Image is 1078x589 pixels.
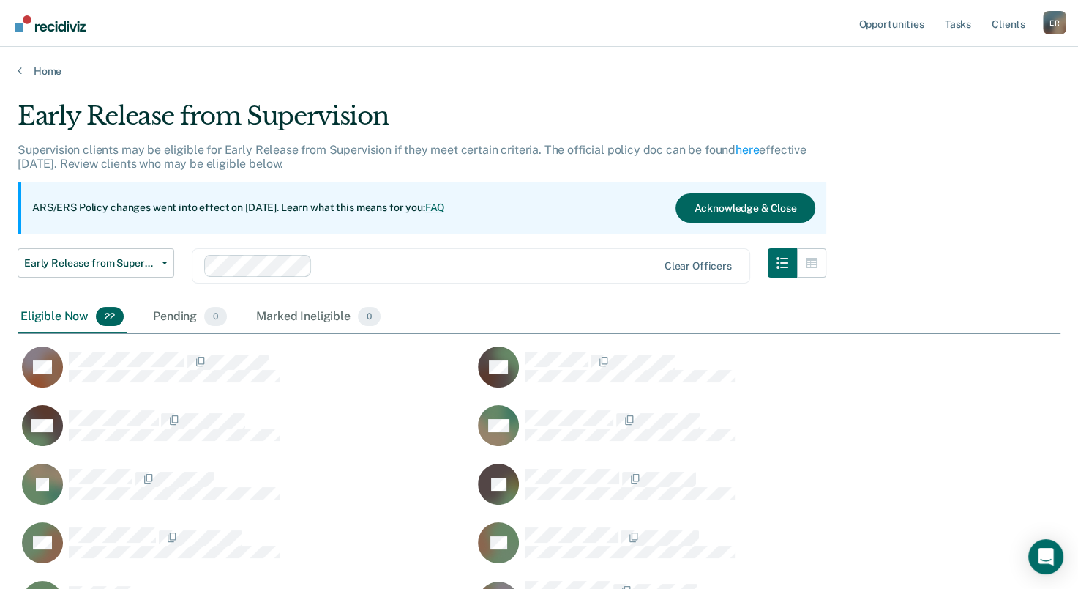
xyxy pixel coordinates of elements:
span: 0 [204,307,227,326]
button: Profile dropdown button [1043,11,1066,34]
div: CaseloadOpportunityCell-03131181 [474,463,929,522]
div: Open Intercom Messenger [1028,539,1063,574]
p: Supervision clients may be eligible for Early Release from Supervision if they meet certain crite... [18,143,806,171]
div: CaseloadOpportunityCell-03110376 [474,522,929,580]
div: CaseloadOpportunityCell-04516264 [18,346,474,404]
button: Early Release from Supervision [18,248,174,278]
div: CaseloadOpportunityCell-01831400 [18,463,474,522]
span: Early Release from Supervision [24,257,156,270]
div: Eligible Now22 [18,301,127,333]
span: 22 [96,307,124,326]
a: Home [18,64,1060,78]
div: CaseloadOpportunityCell-04003090 [18,522,474,580]
button: Acknowledge & Close [675,193,815,223]
div: Marked Ineligible0 [253,301,383,333]
a: FAQ [425,201,446,213]
a: here [735,143,759,157]
div: Clear officers [665,260,732,273]
div: E R [1043,11,1066,34]
div: CaseloadOpportunityCell-03586327 [474,346,929,404]
div: CaseloadOpportunityCell-07525682 [474,404,929,463]
div: Early Release from Supervision [18,101,826,143]
span: 0 [358,307,381,326]
div: CaseloadOpportunityCell-02893798 [18,404,474,463]
p: ARS/ERS Policy changes went into effect on [DATE]. Learn what this means for you: [32,201,445,215]
div: Pending0 [150,301,230,333]
img: Recidiviz [15,15,86,32]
